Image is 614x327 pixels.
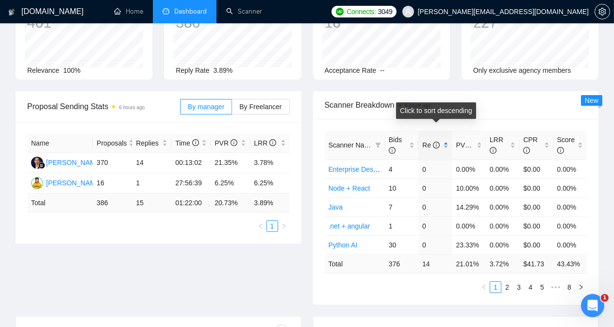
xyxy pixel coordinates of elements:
[472,142,479,148] span: info-circle
[385,254,418,273] td: 376
[211,194,250,213] td: 20.73 %
[325,254,385,273] td: Total
[536,281,548,293] li: 5
[211,173,250,194] td: 6.25%
[93,153,132,173] td: 370
[175,139,199,147] span: Time
[525,281,536,293] li: 4
[93,194,132,213] td: 386
[486,197,519,216] td: 0.00%
[329,184,370,192] a: Node + React
[97,138,127,148] span: Proposals
[385,197,418,216] td: 7
[389,136,402,154] span: Bids
[418,216,452,235] td: 0
[31,157,43,169] img: AD
[564,282,575,293] a: 8
[373,138,383,152] span: filter
[575,281,587,293] li: Next Page
[281,223,287,229] span: right
[452,216,486,235] td: 0.00%
[486,254,519,273] td: 3.72 %
[418,254,452,273] td: 14
[255,220,266,232] li: Previous Page
[63,66,81,74] span: 100%
[378,6,393,17] span: 3049
[486,179,519,197] td: 0.00%
[375,142,381,148] span: filter
[258,223,264,229] span: left
[336,8,344,16] img: upwork-logo.png
[278,220,290,232] button: right
[171,173,211,194] td: 27:56:39
[553,235,587,254] td: 0.00%
[433,142,440,148] span: info-circle
[380,66,384,74] span: --
[31,158,102,166] a: AD[PERSON_NAME]
[601,294,609,302] span: 1
[27,194,93,213] td: Total
[250,194,289,213] td: 3.89 %
[27,134,93,153] th: Name
[553,197,587,216] td: 0.00%
[519,235,553,254] td: $0.00
[422,141,440,149] span: Re
[239,103,282,111] span: By Freelancer
[267,221,278,231] a: 1
[452,254,486,273] td: 21.01 %
[278,220,290,232] li: Next Page
[389,147,396,154] span: info-circle
[405,8,412,15] span: user
[418,235,452,254] td: 0
[519,197,553,216] td: $0.00
[553,216,587,235] td: 0.00%
[575,281,587,293] button: right
[557,136,575,154] span: Score
[486,216,519,235] td: 0.00%
[452,160,486,179] td: 0.00%
[27,66,59,74] span: Relevance
[523,136,538,154] span: CPR
[557,147,564,154] span: info-circle
[385,160,418,179] td: 4
[452,235,486,254] td: 23.33%
[176,66,209,74] span: Reply Rate
[396,102,476,119] div: Click to sort descending
[473,66,571,74] span: Only exclusive agency members
[31,177,43,189] img: AM
[250,173,289,194] td: 6.25%
[132,153,171,173] td: 14
[132,173,171,194] td: 1
[93,173,132,194] td: 16
[211,153,250,173] td: 21.35%
[329,165,528,173] a: Enterprise Design [GEOGRAPHIC_DATA] [GEOGRAPHIC_DATA]
[46,157,102,168] div: [PERSON_NAME]
[250,153,289,173] td: 3.78%
[269,139,276,146] span: info-circle
[119,105,145,110] time: 6 hours ago
[171,153,211,173] td: 00:13:02
[418,160,452,179] td: 0
[564,281,575,293] li: 8
[581,294,604,317] iframe: Intercom live chat
[452,197,486,216] td: 14.29%
[347,6,376,17] span: Connects:
[525,282,536,293] a: 4
[456,141,479,149] span: PVR
[537,282,548,293] a: 5
[385,216,418,235] td: 1
[514,282,524,293] a: 3
[595,4,610,19] button: setting
[418,197,452,216] td: 0
[513,281,525,293] li: 3
[452,179,486,197] td: 10.00%
[490,136,503,154] span: LRR
[329,222,370,230] a: .net + angular
[132,134,171,153] th: Replies
[226,7,262,16] a: searchScanner
[490,282,501,293] a: 1
[325,66,377,74] span: Acceptance Rate
[519,216,553,235] td: $0.00
[215,139,237,147] span: PVR
[519,179,553,197] td: $0.00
